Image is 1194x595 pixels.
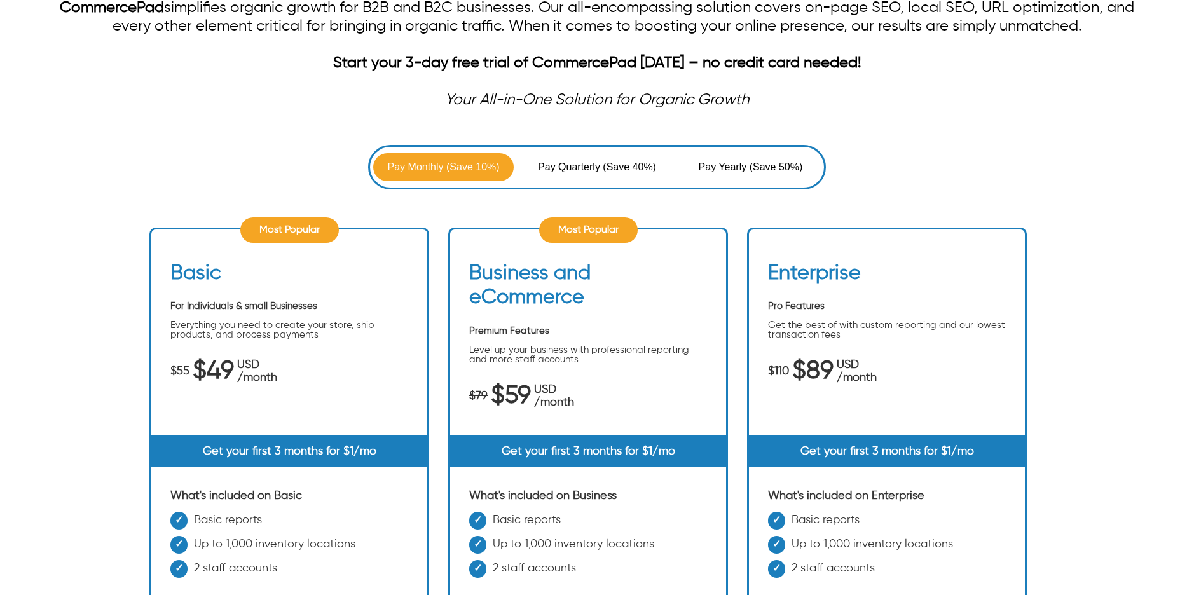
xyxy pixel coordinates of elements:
[333,55,861,71] strong: Start your 3-day free trial of CommercePad [DATE] – no credit card needed!
[373,153,514,181] button: Pay Monthly (Save 10%)
[538,160,603,175] span: Pay Quarterly
[170,301,408,311] p: For Individuals & small Businesses
[534,383,574,396] span: USD
[768,560,1006,584] li: 2 staff accounts
[170,365,189,378] span: $55
[469,512,707,536] li: Basic reports
[469,536,707,560] li: Up to 1,000 inventory locations
[469,390,488,402] span: $79
[170,512,408,536] li: Basic reports
[240,217,338,243] div: Most Popular
[837,371,877,384] span: /month
[749,435,1025,467] div: Get your first 3 months for $1/mo
[170,489,408,502] div: What's included on Basic
[450,435,726,467] div: Get your first 3 months for $1/mo
[534,396,574,409] span: /month
[388,160,447,175] span: Pay Monthly
[768,261,861,292] h2: Enterprise
[539,217,637,243] div: Most Popular
[768,320,1006,339] p: Get the best of with custom reporting and our lowest transaction fees
[237,371,277,384] span: /month
[170,261,221,292] h2: Basic
[750,160,803,175] span: (Save 50%)
[768,512,1006,536] li: Basic reports
[768,489,1006,502] div: What's included on Enterprise
[170,560,408,584] li: 2 staff accounts
[237,359,277,371] span: USD
[446,160,500,175] span: (Save 10%)
[170,320,408,339] p: Everything you need to create your store, ship products, and process payments
[837,359,877,371] span: USD
[768,536,1006,560] li: Up to 1,000 inventory locations
[768,301,1006,311] p: Pro Features
[170,536,408,560] li: Up to 1,000 inventory locations
[491,390,531,402] span: $59
[469,345,707,364] p: Level up your business with professional reporting and more staff accounts
[792,365,834,378] span: $89
[469,489,707,502] div: What's included on Business
[768,365,789,378] span: $110
[193,365,234,378] span: $49
[469,560,707,584] li: 2 staff accounts
[469,261,707,317] h2: Business and eCommerce
[151,435,427,467] div: Get your first 3 months for $1/mo
[699,160,750,175] span: Pay Yearly
[469,326,707,336] p: Premium Features
[445,92,749,107] em: Your All-in-One Solution for Organic Growth
[526,153,667,181] button: Pay Quarterly (Save 40%)
[603,160,656,175] span: (Save 40%)
[680,153,821,181] button: Pay Yearly (Save 50%)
